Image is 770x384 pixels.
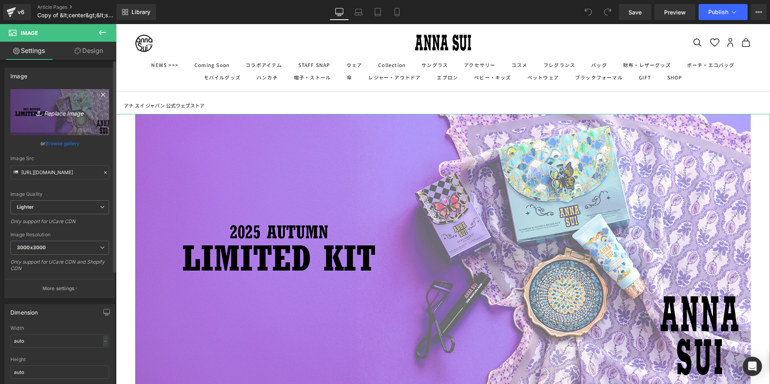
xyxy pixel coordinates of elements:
a: Tablet [368,4,387,20]
summary: 帽子・ストール [178,49,215,57]
div: Only support for UCare CDN [10,218,109,230]
summary: 財布・レザーグッズ [507,37,555,45]
span: Save [628,8,642,16]
a: NEWS >>> [35,37,63,45]
button: Publish [699,4,748,20]
div: Width [10,325,109,331]
summary: サングラス [306,37,332,45]
summary: ウェア [231,37,247,45]
b: 3000x3000 [17,244,46,250]
summary: ハンカチ [141,49,162,57]
a: New Library [116,4,156,20]
summary: ベビー・キッズ [358,49,395,57]
span: Preview [664,8,686,16]
div: Dimension [10,305,38,316]
a: v6 [3,4,31,20]
i: Replace Image [28,107,92,117]
span: Copy of &lt;center&gt;&lt;small&gt;ANNA SUI COSMETICS&lt;br&gt;[DATE] HOLIDAY COLLECTION&lt;/smal... [37,12,114,18]
a: アナ スイ ジャパン 公式ウェブストア [8,77,89,85]
p: More settings [43,285,75,292]
a: フレグランス [428,37,459,45]
a: Coming Soon [79,37,113,45]
summary: モバイルグッズ [88,49,125,57]
div: or [10,139,109,148]
span: Image [21,30,38,36]
button: Undo [580,4,596,20]
div: Image Src [10,156,109,161]
summary: 傘 [231,49,236,57]
input: Link [10,165,109,179]
button: Redo [600,4,616,20]
summary: ペットウェア [411,49,443,57]
nav: セカンダリナビゲーション [577,14,635,23]
div: Height [10,357,109,362]
summary: ポーチ・エコバッグ [571,37,619,45]
a: SHOP [551,49,567,57]
a: GIFT [523,49,535,57]
button: More [751,4,767,20]
a: STAFF SNAP [182,37,215,45]
summary: ブラックフォーマル [459,49,507,57]
input: auto [10,334,109,347]
b: Lighter [17,204,34,210]
a: Laptop [349,4,368,20]
a: Article Pages [37,4,130,10]
div: Image [10,68,27,79]
div: Image Resolution [10,232,109,238]
summary: コスメ [395,37,411,45]
button: More settings [5,279,115,298]
div: Open Intercom Messenger [743,357,762,376]
a: Browse gallery [45,136,79,150]
div: - [103,335,108,346]
nav: プライマリナビゲーション [19,37,635,57]
div: Image Quality [10,191,109,197]
img: ANNA SUI NYC [19,10,37,28]
summary: レジャー・アウトドア [252,49,305,57]
a: Mobile [387,4,407,20]
summary: バッグ [475,37,491,45]
a: Preview [654,4,695,20]
span: Library [132,8,150,16]
summary: Collection [262,37,290,45]
input: auto [10,366,109,379]
span: Publish [708,9,728,15]
a: Design [60,42,118,60]
div: Only support for UCare CDN and Shopify CDN [10,259,109,277]
summary: コラボアイテム [130,37,166,45]
summary: アクセサリー [348,37,379,45]
div: v6 [16,7,26,17]
a: Desktop [330,4,349,20]
summary: エプロン [321,49,342,57]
